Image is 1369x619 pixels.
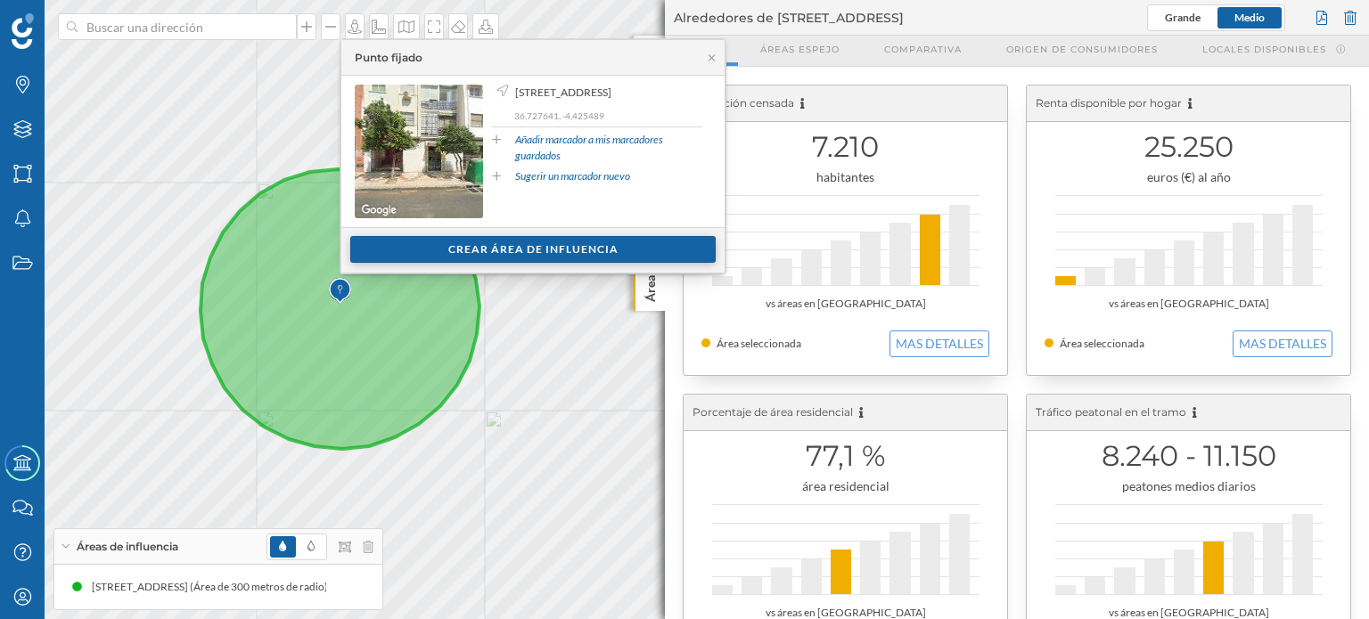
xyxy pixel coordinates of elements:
img: streetview [355,85,483,218]
div: Renta disponible por hogar [1027,86,1350,122]
div: vs áreas en [GEOGRAPHIC_DATA] [701,295,989,313]
span: Medio [1234,11,1265,24]
button: MAS DETALLES [1233,330,1332,357]
h1: 8.240 - 11.150 [1045,439,1332,473]
div: vs áreas en [GEOGRAPHIC_DATA] [1045,295,1332,313]
p: 36,727641, -4,425489 [514,110,702,122]
h1: 7.210 [701,130,989,164]
div: [STREET_ADDRESS] (Área de 300 metros de radio) [92,578,337,596]
img: Geoblink Logo [12,13,34,49]
span: Área seleccionada [1060,337,1144,350]
div: Punto fijado [355,50,422,66]
span: Comparativa [884,43,962,56]
span: Alrededores de [STREET_ADDRESS] [674,9,904,27]
span: Origen de consumidores [1006,43,1158,56]
h1: 25.250 [1045,130,1332,164]
div: Población censada [684,86,1007,122]
button: MAS DETALLES [889,330,989,357]
span: Soporte [36,12,99,29]
div: Porcentaje de área residencial [684,395,1007,431]
span: Locales disponibles [1202,43,1326,56]
p: Área de influencia [642,194,660,302]
span: Grande [1165,11,1201,24]
a: Sugerir un marcador nuevo [515,168,630,184]
img: Marker [329,273,351,309]
div: área residencial [701,477,989,495]
span: Áreas espejo [760,43,840,56]
span: Área seleccionada [717,337,801,350]
span: [STREET_ADDRESS] [515,85,611,101]
div: habitantes [701,168,989,186]
span: Áreas de influencia [77,539,178,555]
div: Tráfico peatonal en el tramo [1027,395,1350,431]
h1: 77,1 % [701,439,989,473]
div: peatones medios diarios [1045,477,1332,495]
div: euros (€) al año [1045,168,1332,186]
a: Añadir marcador a mis marcadores guardados [515,132,702,164]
